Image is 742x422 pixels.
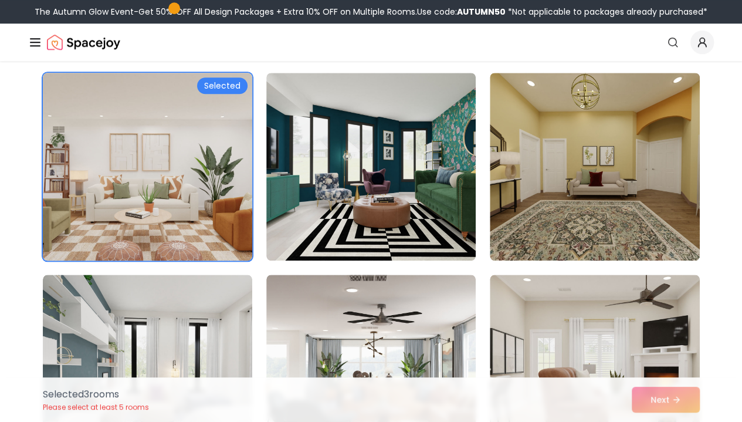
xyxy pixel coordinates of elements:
span: *Not applicable to packages already purchased* [506,6,707,18]
div: Selected [197,77,248,94]
p: Selected 3 room s [43,387,149,401]
img: Spacejoy Logo [47,31,120,54]
b: AUTUMN50 [457,6,506,18]
img: Room room-9 [490,73,699,261]
img: Room room-8 [266,73,476,261]
span: Use code: [417,6,506,18]
a: Spacejoy [47,31,120,54]
div: The Autumn Glow Event-Get 50% OFF All Design Packages + Extra 10% OFF on Multiple Rooms. [35,6,707,18]
nav: Global [28,23,714,61]
img: Room room-7 [38,68,258,265]
p: Please select at least 5 rooms [43,403,149,412]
